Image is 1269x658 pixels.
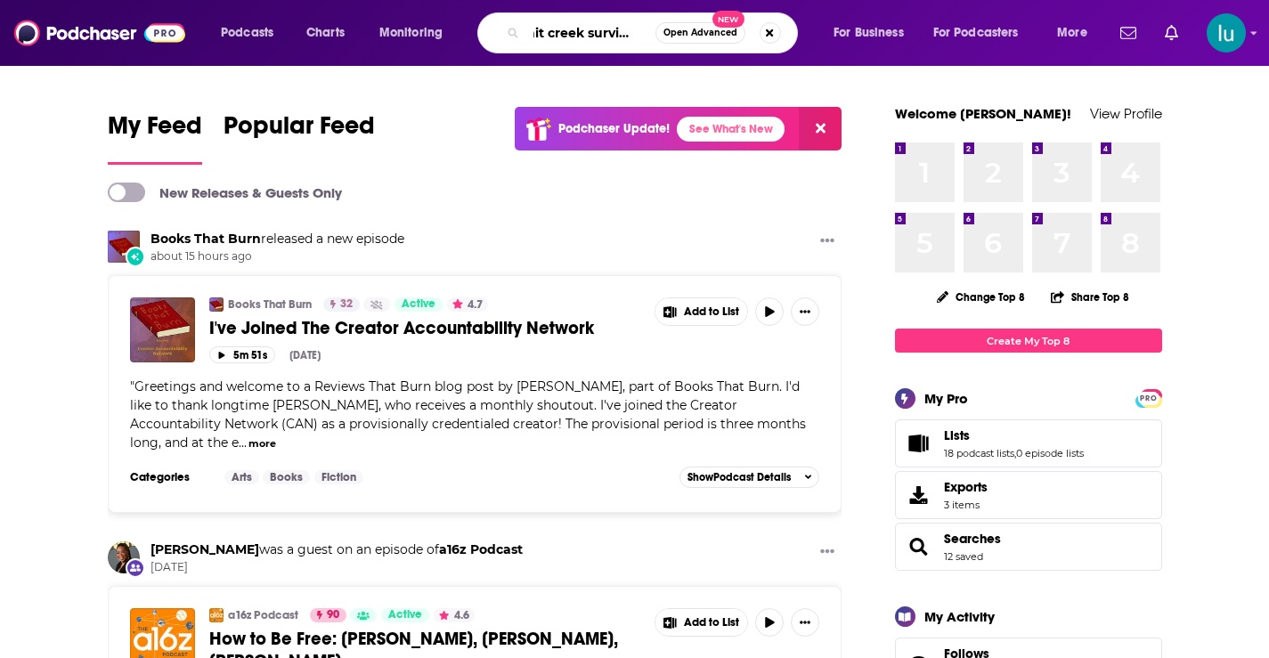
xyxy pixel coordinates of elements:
[209,317,594,339] span: I've Joined The Creator Accountability Network
[1138,392,1159,405] span: PRO
[944,447,1014,459] a: 18 podcast lists
[150,541,259,557] a: Oprah Winfrey
[901,431,937,456] a: Lists
[126,247,145,266] div: New Episode
[655,22,745,44] button: Open AdvancedNew
[895,329,1162,353] a: Create My Top 8
[388,606,422,624] span: Active
[944,550,983,563] a: 12 saved
[228,297,312,312] a: Books That Burn
[130,297,195,362] img: I've Joined The Creator Accountability Network
[306,20,345,45] span: Charts
[1207,13,1246,53] img: User Profile
[895,105,1071,122] a: Welcome [PERSON_NAME]!
[895,419,1162,467] span: Lists
[655,298,748,325] button: Show More Button
[126,558,145,578] div: New Appearance
[1050,280,1130,314] button: Share Top 8
[239,435,247,451] span: ...
[209,608,224,622] img: a16z Podcast
[922,19,1045,47] button: open menu
[209,297,224,312] img: Books That Burn
[130,378,806,451] span: "
[327,606,339,624] span: 90
[263,470,310,484] a: Books
[834,20,904,45] span: For Business
[895,523,1162,571] span: Searches
[367,19,466,47] button: open menu
[108,541,140,573] img: Oprah Winfrey
[813,541,842,564] button: Show More Button
[208,19,297,47] button: open menu
[395,297,443,312] a: Active
[684,305,739,319] span: Add to List
[108,110,202,151] span: My Feed
[209,346,275,363] button: 5m 51s
[314,470,363,484] a: Fiction
[228,608,298,622] a: a16z Podcast
[558,121,670,136] p: Podchaser Update!
[402,296,435,313] span: Active
[224,110,375,165] a: Popular Feed
[791,297,819,326] button: Show More Button
[494,12,815,53] div: Search podcasts, credits, & more...
[944,427,1084,443] a: Lists
[813,231,842,253] button: Show More Button
[248,436,276,451] button: more
[1207,13,1246,53] button: Show profile menu
[944,499,988,511] span: 3 items
[150,231,404,248] h3: released a new episode
[447,297,488,312] button: 4.7
[108,231,140,263] img: Books That Burn
[150,560,523,575] span: [DATE]
[130,470,210,484] h3: Categories
[901,534,937,559] a: Searches
[924,608,995,625] div: My Activity
[1090,105,1162,122] a: View Profile
[224,110,375,151] span: Popular Feed
[821,19,926,47] button: open menu
[663,28,737,37] span: Open Advanced
[379,20,443,45] span: Monitoring
[1158,18,1185,48] a: Show notifications dropdown
[150,541,523,558] h3: was a guest on an episode of
[895,471,1162,519] a: Exports
[944,531,1001,547] a: Searches
[684,616,739,630] span: Add to List
[1207,13,1246,53] span: Logged in as lusodano
[944,479,988,495] span: Exports
[209,317,642,339] a: I've Joined The Creator Accountability Network
[381,608,429,622] a: Active
[434,608,475,622] button: 4.6
[439,541,523,557] a: a16z Podcast
[687,471,791,483] span: Show Podcast Details
[130,378,806,451] span: Greetings and welcome to a Reviews That Burn blog post by [PERSON_NAME], part of Books That Burn....
[1016,447,1084,459] a: 0 episode lists
[323,297,360,312] a: 32
[221,20,273,45] span: Podcasts
[1057,20,1087,45] span: More
[295,19,355,47] a: Charts
[150,249,404,264] span: about 15 hours ago
[1113,18,1143,48] a: Show notifications dropdown
[933,20,1019,45] span: For Podcasters
[924,390,968,407] div: My Pro
[310,608,346,622] a: 90
[289,349,321,361] div: [DATE]
[677,117,785,142] a: See What's New
[944,427,970,443] span: Lists
[224,470,259,484] a: Arts
[108,183,342,202] a: New Releases & Guests Only
[1014,447,1016,459] span: ,
[14,16,185,50] a: Podchaser - Follow, Share and Rate Podcasts
[150,231,261,247] a: Books That Burn
[712,11,744,28] span: New
[1138,391,1159,404] a: PRO
[901,483,937,508] span: Exports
